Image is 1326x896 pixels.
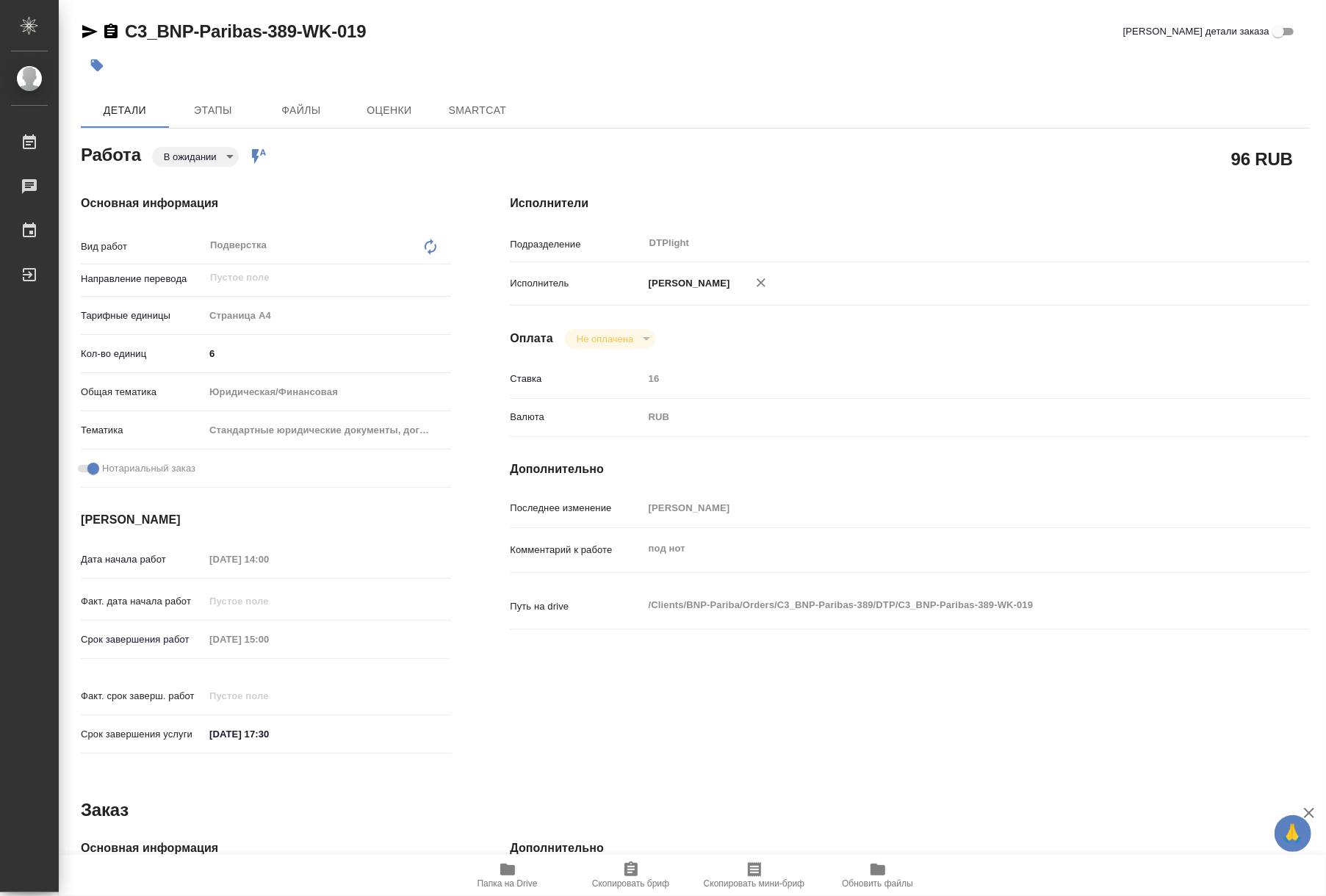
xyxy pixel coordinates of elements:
[704,878,804,889] span: Скопировать мини-бриф
[510,410,643,424] p: Валюта
[81,727,204,742] p: Срок завершения услуги
[204,343,451,364] input: ✎ Введи что-нибудь
[569,855,693,896] button: Скопировать бриф
[81,511,451,529] h4: [PERSON_NAME]
[81,140,141,167] h2: Работа
[81,195,451,212] h4: Основная информация
[81,423,204,438] p: Тематика
[510,372,643,386] p: Ставка
[1123,24,1269,39] span: [PERSON_NAME] детали заказа
[266,101,336,120] span: Файлы
[842,878,913,889] span: Обновить файлы
[816,855,940,896] button: Обновить файлы
[90,101,160,120] span: Детали
[510,599,643,614] p: Путь на drive
[81,347,204,361] p: Кол-во единиц
[644,593,1243,618] textarea: /Clients/BNP-Pariba/Orders/C3_BNP-Paribas-389/DTP/C3_BNP-Paribas-389-WK-019
[592,878,669,889] span: Скопировать бриф
[81,798,129,822] h2: Заказ
[572,333,638,345] button: Не оплачена
[510,330,553,347] h4: Оплата
[644,405,1243,430] div: RUB
[102,23,120,40] button: Скопировать ссылку
[478,878,538,889] span: Папка на Drive
[510,460,1310,478] h4: Дополнительно
[81,23,98,40] button: Скопировать ссылку для ЯМессенджера
[1275,815,1311,852] button: 🙏
[81,385,204,400] p: Общая тематика
[178,101,248,120] span: Этапы
[1231,146,1293,171] h2: 96 RUB
[81,308,204,323] p: Тарифные единицы
[204,723,333,745] input: ✎ Введи что-нибудь
[81,49,113,82] button: Добавить тэг
[510,543,643,557] p: Комментарий к работе
[204,590,333,612] input: Пустое поле
[81,594,204,609] p: Факт. дата начала работ
[442,101,513,120] span: SmartCat
[152,147,239,167] div: В ожидании
[81,689,204,704] p: Факт. срок заверш. работ
[102,461,195,476] span: Нотариальный заказ
[1280,818,1305,849] span: 🙏
[204,629,333,650] input: Пустое поле
[644,368,1243,389] input: Пустое поле
[510,501,643,516] p: Последнее изменение
[159,151,221,163] button: В ожидании
[81,272,204,286] p: Направление перевода
[510,276,643,291] p: Исполнитель
[745,267,777,299] button: Удалить исполнителя
[204,380,451,405] div: Юридическая/Финансовая
[644,536,1243,561] textarea: под нот
[644,276,730,291] p: [PERSON_NAME]
[510,237,643,252] p: Подразделение
[81,239,204,254] p: Вид работ
[125,21,366,41] a: C3_BNP-Paribas-389-WK-019
[204,685,333,707] input: Пустое поле
[644,497,1243,519] input: Пустое поле
[693,855,816,896] button: Скопировать мини-бриф
[209,269,417,286] input: Пустое поле
[565,329,655,349] div: В ожидании
[204,418,451,443] div: Стандартные юридические документы, договоры, уставы
[446,855,569,896] button: Папка на Drive
[204,549,333,570] input: Пустое поле
[204,303,451,328] div: Страница А4
[510,839,1310,857] h4: Дополнительно
[510,195,1310,212] h4: Исполнители
[81,552,204,567] p: Дата начала работ
[81,632,204,647] p: Срок завершения работ
[81,839,451,857] h4: Основная информация
[354,101,425,120] span: Оценки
